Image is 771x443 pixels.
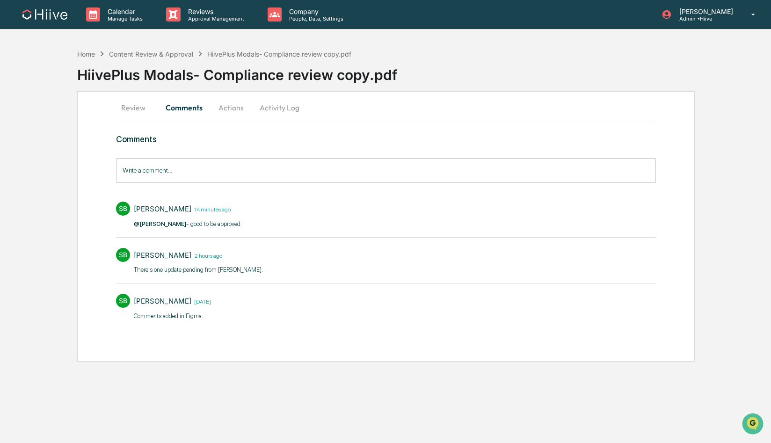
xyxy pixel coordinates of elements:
[741,412,766,437] iframe: Open customer support
[116,248,130,262] div: SB
[116,134,656,144] h3: Comments
[134,204,191,213] div: [PERSON_NAME]
[191,251,222,259] time: Monday, September 22, 2025 at 4:26:42 PM PDT
[191,205,231,213] time: Monday, September 22, 2025 at 5:49:52 PM PDT
[210,96,252,119] button: Actions
[19,136,59,145] span: Data Lookup
[32,81,118,88] div: We're available if you need us!
[672,15,738,22] p: Admin • Hiive
[22,9,67,20] img: logo
[9,137,17,144] div: 🔎
[282,7,348,15] p: Company
[77,59,771,83] div: HiivePlus Modals- Compliance review copy.pdf
[181,7,249,15] p: Reviews
[66,158,113,166] a: Powered byPylon
[100,15,147,22] p: Manage Tasks
[9,119,17,126] div: 🖐️
[77,50,95,58] div: Home
[252,96,307,119] button: Activity Log
[109,50,193,58] div: Content Review & Approval
[159,74,170,86] button: Start new chat
[6,114,64,131] a: 🖐️Preclearance
[100,7,147,15] p: Calendar
[134,312,211,321] p: ​Comments added in Figma.
[191,297,211,305] time: Thursday, September 18, 2025 at 3:55:27 PM PDT
[9,20,170,35] p: How can we help?
[134,297,191,305] div: [PERSON_NAME]
[116,96,158,119] button: Review
[116,96,656,119] div: secondary tabs example
[134,220,186,227] span: @[PERSON_NAME]
[32,72,153,81] div: Start new chat
[134,219,242,229] p: ​ - good to be approved.
[181,15,249,22] p: Approval Management
[282,15,348,22] p: People, Data, Settings
[134,251,191,260] div: [PERSON_NAME]
[68,119,75,126] div: 🗄️
[19,118,60,127] span: Preclearance
[158,96,210,119] button: Comments
[672,7,738,15] p: [PERSON_NAME]
[116,294,130,308] div: SB
[77,118,116,127] span: Attestations
[9,72,26,88] img: 1746055101610-c473b297-6a78-478c-a979-82029cc54cd1
[64,114,120,131] a: 🗄️Attestations
[116,202,130,216] div: SB
[6,132,63,149] a: 🔎Data Lookup
[207,50,351,58] div: HiivePlus Modals- Compliance review copy.pdf
[134,265,263,275] p: ​There's one update pending from [PERSON_NAME].
[93,159,113,166] span: Pylon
